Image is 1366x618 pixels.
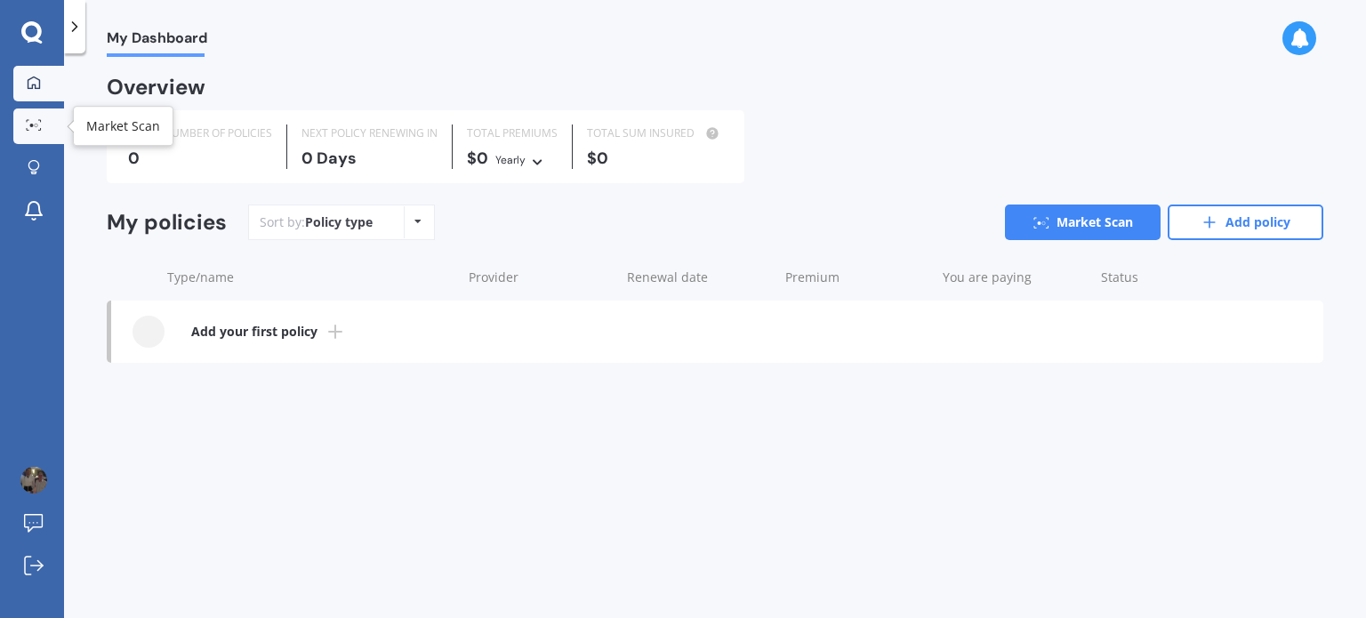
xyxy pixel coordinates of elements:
[1005,205,1161,240] a: Market Scan
[785,269,929,286] div: Premium
[86,117,160,135] div: Market Scan
[1101,269,1234,286] div: Status
[167,269,454,286] div: Type/name
[587,149,723,167] div: $0
[495,151,526,169] div: Yearly
[107,29,207,53] span: My Dashboard
[943,269,1087,286] div: You are paying
[111,301,1323,363] a: Add your first policy
[20,467,47,494] img: ACg8ocIqBBfOG5UNbAIt37M9kUccn6di2mLL4Klv9pOJAdpICNY=s96-c
[305,213,373,231] div: Policy type
[107,210,227,236] div: My policies
[467,124,558,142] div: TOTAL PREMIUMS
[301,124,438,142] div: NEXT POLICY RENEWING IN
[469,269,613,286] div: Provider
[260,213,373,231] div: Sort by:
[587,124,723,142] div: TOTAL SUM INSURED
[191,323,317,341] b: Add your first policy
[128,149,272,167] div: 0
[627,269,771,286] div: Renewal date
[467,149,558,169] div: $0
[301,149,438,167] div: 0 Days
[1168,205,1323,240] a: Add policy
[128,124,272,142] div: TOTAL NUMBER OF POLICIES
[107,78,205,96] div: Overview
